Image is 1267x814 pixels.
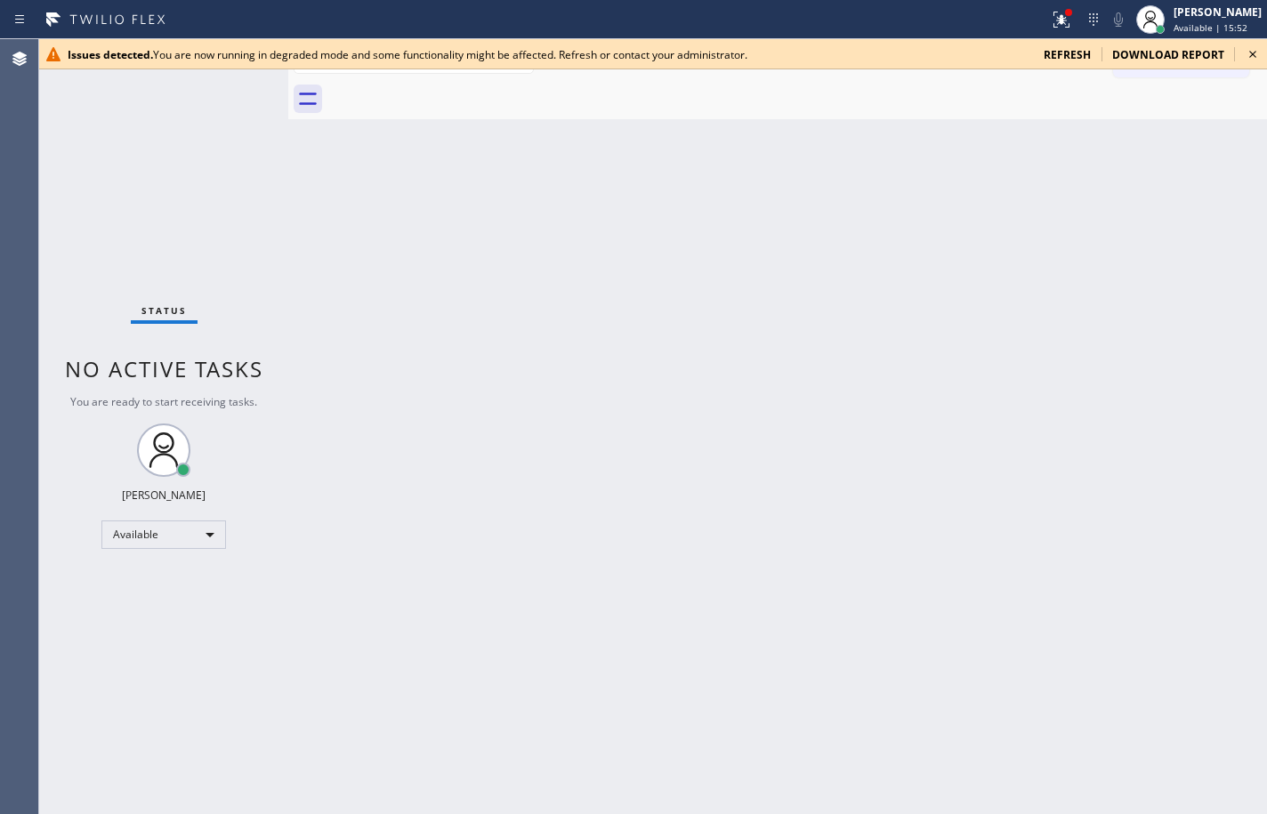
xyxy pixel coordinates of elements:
b: Issues detected. [68,47,153,62]
span: Status [141,304,187,317]
span: download report [1112,47,1224,62]
div: [PERSON_NAME] [122,488,206,503]
span: refresh [1044,47,1091,62]
button: Mute [1106,7,1131,32]
div: Available [101,520,226,549]
div: [PERSON_NAME] [1174,4,1262,20]
span: Available | 15:52 [1174,21,1247,34]
span: No active tasks [65,354,263,383]
div: You are now running in degraded mode and some functionality might be affected. Refresh or contact... [68,47,1029,62]
span: You are ready to start receiving tasks. [70,394,257,409]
